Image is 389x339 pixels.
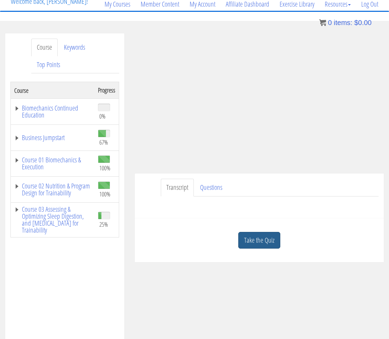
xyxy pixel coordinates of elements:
span: $ [354,19,358,26]
a: Course 01 Biomechanics & Execution [14,156,91,170]
a: Business Jumpstart [14,134,91,141]
span: 67% [99,138,108,146]
a: Keywords [58,39,91,56]
a: Course 03 Assessing & Optimizing Sleep Digestion, and [MEDICAL_DATA] for Trainability [14,206,91,234]
a: Biomechanics Continued Education [14,105,91,119]
a: Transcript [161,179,194,196]
span: 0 [328,19,332,26]
span: 100% [99,164,110,172]
th: Progress [94,82,119,99]
a: Course 02 Nutrition & Program Design for Trainability [14,183,91,196]
span: 25% [99,220,108,228]
span: 0% [99,112,106,120]
img: icon11.png [319,19,326,26]
th: Course [11,82,95,99]
a: Take the Quiz [238,232,280,249]
a: Top Points [31,56,66,74]
span: items: [334,19,352,26]
a: Questions [194,179,228,196]
a: 0 items: $0.00 [319,19,372,26]
span: 100% [99,190,110,198]
a: Course [31,39,58,56]
bdi: 0.00 [354,19,372,26]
